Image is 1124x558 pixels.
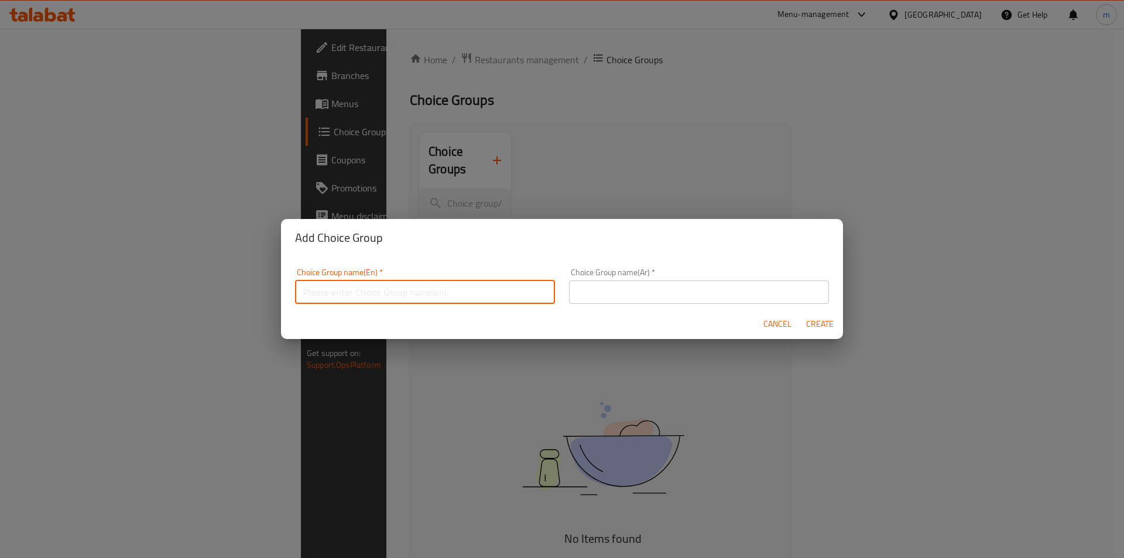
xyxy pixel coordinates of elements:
input: Please enter Choice Group name(ar) [569,280,829,304]
span: Create [806,317,834,331]
button: Create [801,313,838,335]
span: Cancel [763,317,791,331]
button: Cancel [759,313,796,335]
input: Please enter Choice Group name(en) [295,280,555,304]
h2: Add Choice Group [295,228,829,247]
